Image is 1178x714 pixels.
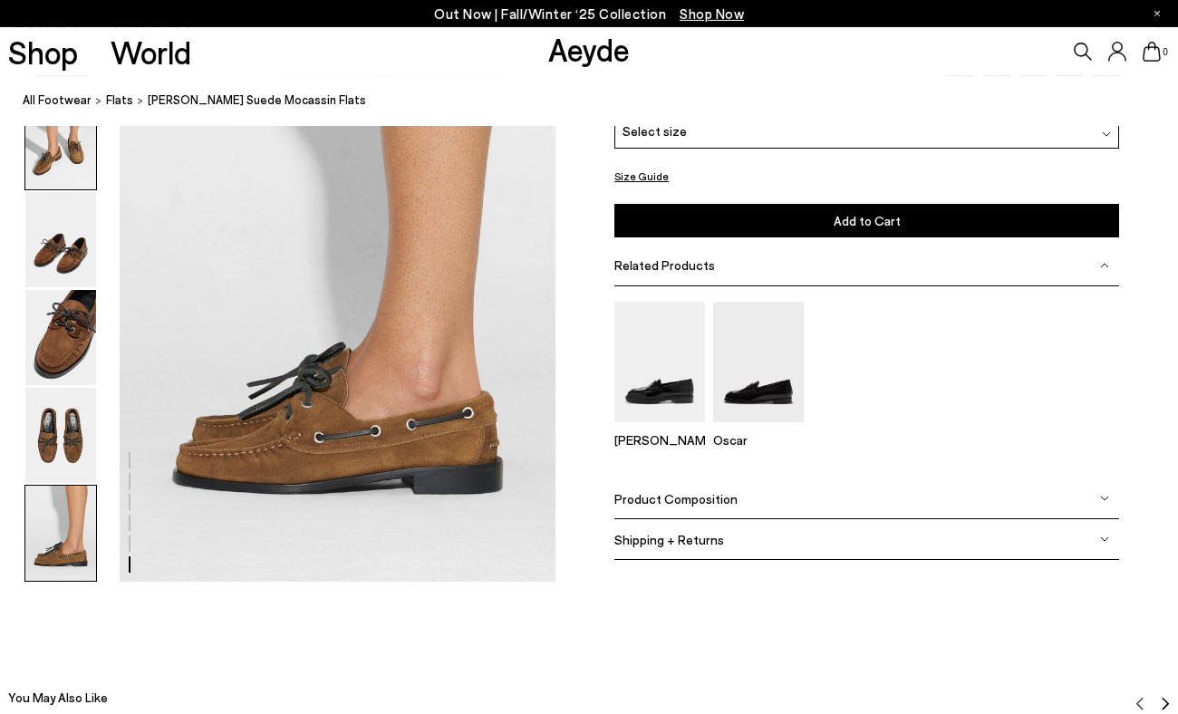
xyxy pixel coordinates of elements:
[1161,47,1170,57] span: 0
[111,36,191,68] a: World
[1133,697,1147,711] img: svg%3E
[680,5,744,22] span: Navigate to /collections/new-in
[614,491,738,507] span: Product Composition
[106,91,133,110] a: flats
[25,486,96,581] img: Harris Suede Mocassin Flats - Image 6
[614,532,724,547] span: Shipping + Returns
[434,3,744,25] p: Out Now | Fall/Winter ‘25 Collection
[614,302,705,422] img: Leon Loafers
[1158,683,1173,710] button: Next slide
[1100,494,1109,503] img: svg%3E
[1158,697,1173,711] img: svg%3E
[1102,130,1111,139] img: svg%3E
[1100,535,1109,544] img: svg%3E
[614,432,705,448] p: [PERSON_NAME]
[713,410,804,448] a: Oscar Leather Loafers Oscar
[25,290,96,385] img: Harris Suede Mocassin Flats - Image 4
[834,212,901,227] span: Add to Cart
[23,91,92,110] a: All Footwear
[148,91,366,110] span: [PERSON_NAME] Suede Mocassin Flats
[713,302,804,422] img: Oscar Leather Loafers
[8,689,108,707] h2: You May Also Like
[1133,683,1147,710] button: Previous slide
[25,94,96,189] img: Harris Suede Mocassin Flats - Image 2
[548,30,630,68] a: Aeyde
[25,192,96,287] img: Harris Suede Mocassin Flats - Image 3
[23,76,1178,126] nav: breadcrumb
[1143,42,1161,62] a: 0
[106,92,133,107] span: flats
[713,432,804,448] p: Oscar
[25,388,96,483] img: Harris Suede Mocassin Flats - Image 5
[8,36,78,68] a: Shop
[614,164,669,187] button: Size Guide
[623,121,687,140] span: Select size
[614,203,1119,236] button: Add to Cart
[614,257,715,273] span: Related Products
[614,410,705,448] a: Leon Loafers [PERSON_NAME]
[1100,260,1109,269] img: svg%3E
